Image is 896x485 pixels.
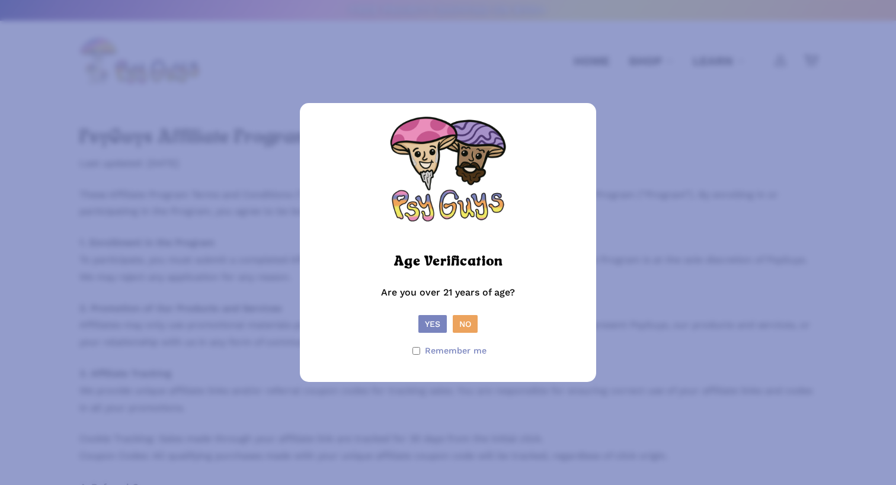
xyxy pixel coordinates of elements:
button: No [453,315,478,333]
button: Yes [418,315,447,333]
p: Are you over 21 years of age? [312,284,584,316]
img: PsyGuys [389,115,507,233]
input: Remember me [412,347,420,355]
h2: Age Verification [394,249,503,275]
span: Remember me [425,342,487,359]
